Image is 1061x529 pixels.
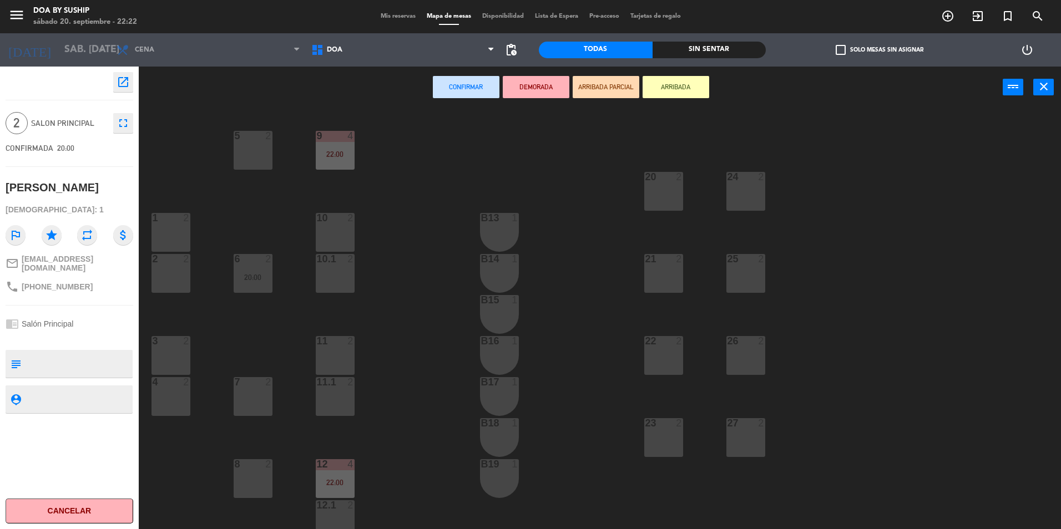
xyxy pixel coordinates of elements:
[481,213,482,223] div: B13
[6,499,133,523] button: Cancelar
[503,76,569,98] button: DEMORADA
[265,377,272,387] div: 2
[22,282,93,291] span: [PHONE_NUMBER]
[645,336,646,346] div: 22
[33,6,137,17] div: DOA by SUSHIP
[512,459,518,469] div: 1
[6,225,26,245] i: outlined_flag
[481,459,482,469] div: B19
[625,13,686,19] span: Tarjetas de regalo
[95,43,108,57] i: arrow_drop_down
[676,336,683,346] div: 2
[836,45,846,55] span: check_box_outline_blank
[758,172,765,182] div: 2
[42,225,62,245] i: star
[727,254,728,264] div: 25
[183,213,190,223] div: 2
[6,112,28,134] span: 2
[8,7,25,23] i: menu
[1033,79,1054,95] button: close
[421,13,477,19] span: Mapa de mesas
[727,336,728,346] div: 26
[234,273,272,281] div: 20:00
[375,13,421,19] span: Mis reservas
[971,9,984,23] i: exit_to_app
[9,393,22,405] i: person_pin
[758,336,765,346] div: 2
[135,46,154,54] span: Cena
[512,213,518,223] div: 1
[6,179,99,197] div: [PERSON_NAME]
[1001,9,1014,23] i: turned_in_not
[676,254,683,264] div: 2
[6,317,19,330] i: chrome_reader_mode
[573,76,639,98] button: ARRIBADA PARCIAL
[481,377,482,387] div: B17
[645,254,646,264] div: 21
[512,254,518,264] div: 1
[316,479,355,486] div: 22:00
[183,254,190,264] div: 2
[433,76,499,98] button: Confirmar
[836,45,923,55] label: Solo mesas sin asignar
[77,225,97,245] i: repeat
[645,418,646,428] div: 23
[113,113,133,133] button: fullscreen
[6,257,19,270] i: mail_outline
[584,13,625,19] span: Pre-acceso
[57,144,74,152] span: 20:00
[481,418,482,428] div: B18
[316,150,355,158] div: 22:00
[1037,80,1050,93] i: close
[539,42,653,58] div: Todas
[113,225,133,245] i: attach_money
[512,336,518,346] div: 1
[676,172,683,182] div: 2
[512,418,518,428] div: 1
[347,336,354,346] div: 2
[727,172,728,182] div: 24
[1031,9,1044,23] i: search
[265,131,272,141] div: 2
[183,377,190,387] div: 2
[1007,80,1020,93] i: power_input
[347,213,354,223] div: 2
[33,17,137,28] div: sábado 20. septiembre - 22:22
[941,9,954,23] i: add_circle_outline
[1020,43,1034,57] i: power_settings_new
[117,75,130,89] i: open_in_new
[347,377,354,387] div: 2
[653,42,766,58] div: Sin sentar
[22,319,73,328] span: Salón Principal
[481,254,482,264] div: B14
[8,7,25,27] button: menu
[113,72,133,92] button: open_in_new
[22,255,133,272] span: [EMAIL_ADDRESS][DOMAIN_NAME]
[6,200,133,220] div: [DEMOGRAPHIC_DATA]: 1
[481,336,482,346] div: B16
[504,43,518,57] span: pending_actions
[512,377,518,387] div: 1
[512,295,518,305] div: 1
[477,13,529,19] span: Disponibilidad
[327,46,342,54] span: DOA
[6,280,19,293] i: phone
[347,131,354,141] div: 4
[481,295,482,305] div: B15
[758,254,765,264] div: 2
[1003,79,1023,95] button: power_input
[9,358,22,370] i: subject
[347,254,354,264] div: 2
[265,254,272,264] div: 2
[758,418,765,428] div: 2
